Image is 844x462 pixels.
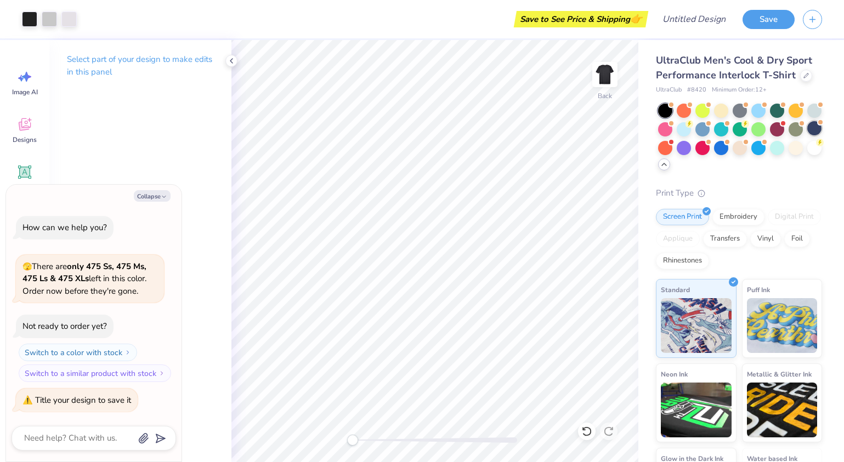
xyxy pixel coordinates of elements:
[12,183,38,192] span: Add Text
[630,12,642,25] span: 👉
[22,261,146,296] span: There are left in this color. Order now before they're gone.
[158,370,165,377] img: Switch to a similar product with stock
[22,261,32,272] span: 🫣
[347,435,358,446] div: Accessibility label
[22,261,146,284] strong: only 475 Ss, 475 Ms, 475 Ls & 475 XLs
[656,231,700,247] div: Applique
[656,187,822,199] div: Print Type
[661,284,690,295] span: Standard
[656,85,682,95] span: UltraClub
[656,54,812,82] span: UltraClub Men's Cool & Dry Sport Performance Interlock T-Shirt
[19,364,171,382] button: Switch to a similar product with stock
[661,368,688,380] span: Neon Ink
[22,321,107,332] div: Not ready to order yet?
[13,135,37,144] span: Designs
[743,10,795,29] button: Save
[661,383,732,437] img: Neon Ink
[747,368,812,380] span: Metallic & Glitter Ink
[517,11,645,27] div: Save to See Price & Shipping
[712,209,764,225] div: Embroidery
[654,8,734,30] input: Untitled Design
[35,395,131,406] div: Title your design to save it
[12,88,38,96] span: Image AI
[747,298,818,353] img: Puff Ink
[712,85,767,95] span: Minimum Order: 12 +
[750,231,781,247] div: Vinyl
[747,383,818,437] img: Metallic & Glitter Ink
[22,222,107,233] div: How can we help you?
[594,64,616,85] img: Back
[598,91,612,101] div: Back
[67,53,214,78] p: Select part of your design to make edits in this panel
[747,284,770,295] span: Puff Ink
[19,344,137,361] button: Switch to a color with stock
[687,85,706,95] span: # 8420
[124,349,131,356] img: Switch to a color with stock
[784,231,810,247] div: Foil
[661,298,732,353] img: Standard
[768,209,821,225] div: Digital Print
[134,190,171,202] button: Collapse
[656,253,709,269] div: Rhinestones
[703,231,747,247] div: Transfers
[656,209,709,225] div: Screen Print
